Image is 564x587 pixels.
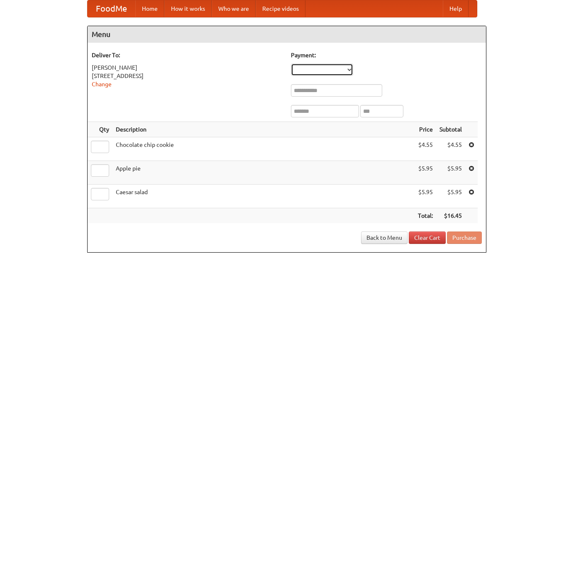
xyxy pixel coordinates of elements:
td: $5.95 [436,161,465,185]
th: Subtotal [436,122,465,137]
h5: Payment: [291,51,482,59]
h5: Deliver To: [92,51,283,59]
a: Home [135,0,164,17]
a: FoodMe [88,0,135,17]
th: Description [112,122,415,137]
h4: Menu [88,26,486,43]
td: $4.55 [415,137,436,161]
a: Who we are [212,0,256,17]
td: $5.95 [415,161,436,185]
td: Caesar salad [112,185,415,208]
td: Apple pie [112,161,415,185]
a: Change [92,81,112,88]
td: $5.95 [436,185,465,208]
th: Total: [415,208,436,224]
div: [PERSON_NAME] [92,63,283,72]
button: Purchase [447,231,482,244]
th: Price [415,122,436,137]
td: $4.55 [436,137,465,161]
a: Help [443,0,469,17]
td: Chocolate chip cookie [112,137,415,161]
th: $16.45 [436,208,465,224]
th: Qty [88,122,112,137]
a: Clear Cart [409,231,446,244]
a: How it works [164,0,212,17]
a: Back to Menu [361,231,408,244]
a: Recipe videos [256,0,305,17]
div: [STREET_ADDRESS] [92,72,283,80]
td: $5.95 [415,185,436,208]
